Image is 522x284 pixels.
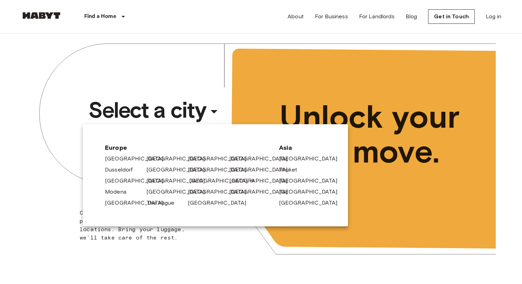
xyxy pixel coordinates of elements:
[229,155,295,163] a: [GEOGRAPHIC_DATA]
[188,188,253,196] a: [GEOGRAPHIC_DATA]
[279,199,345,207] a: [GEOGRAPHIC_DATA]
[146,188,212,196] a: [GEOGRAPHIC_DATA]
[229,188,295,196] a: [GEOGRAPHIC_DATA]
[105,144,268,152] span: Europe
[105,199,171,207] a: [GEOGRAPHIC_DATA]
[279,155,345,163] a: [GEOGRAPHIC_DATA]
[105,155,171,163] a: [GEOGRAPHIC_DATA]
[279,166,304,174] a: Phuket
[188,199,253,207] a: [GEOGRAPHIC_DATA]
[279,144,326,152] span: Asia
[279,177,345,185] a: [GEOGRAPHIC_DATA]
[188,166,253,174] a: [GEOGRAPHIC_DATA]
[146,177,212,185] a: [GEOGRAPHIC_DATA]
[229,177,295,185] a: [GEOGRAPHIC_DATA]
[146,166,212,174] a: [GEOGRAPHIC_DATA]
[146,155,212,163] a: [GEOGRAPHIC_DATA]
[189,177,255,185] a: [GEOGRAPHIC_DATA]
[105,177,171,185] a: [GEOGRAPHIC_DATA]
[105,188,133,196] a: Modena
[105,166,140,174] a: Dusseldorf
[229,166,295,174] a: [GEOGRAPHIC_DATA]
[188,155,253,163] a: [GEOGRAPHIC_DATA]
[146,199,181,207] a: The Hague
[279,188,345,196] a: [GEOGRAPHIC_DATA]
